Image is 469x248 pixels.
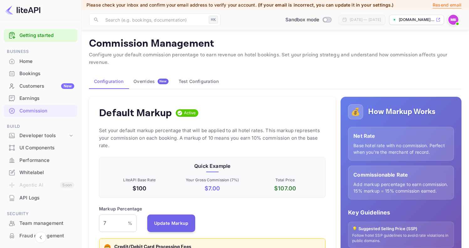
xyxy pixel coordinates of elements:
[4,92,77,105] div: Earnings
[351,106,360,117] p: 💰
[19,220,74,227] div: Team management
[4,154,77,166] a: Performance
[128,220,132,226] p: %
[99,127,326,149] p: Set your default markup percentage that will be applied to all hotel rates. This markup represent...
[4,192,77,204] a: API Logs
[104,184,175,193] p: $100
[433,2,461,8] p: Resend email
[285,16,320,23] span: Sandbox mode
[19,194,74,202] div: API Logs
[158,79,169,83] span: New
[352,226,450,232] p: 💡 Suggested Selling Price (SSP)
[348,208,454,217] p: Key Guidelines
[19,32,74,39] a: Getting started
[89,74,128,89] button: Configuration
[89,51,461,66] p: Configure your default commission percentage to earn revenue on hotel bookings. Set your pricing ...
[353,171,449,178] p: Commissionable Rate
[4,142,77,153] a: UI Components
[4,68,77,80] div: Bookings
[4,48,77,55] span: Business
[19,232,74,240] div: Fraud management
[250,177,320,183] p: Total Price
[181,110,199,116] span: Active
[4,68,77,79] a: Bookings
[19,157,74,164] div: Performance
[353,181,449,194] p: Add markup percentage to earn commission. 15% markup = 15% commission earned.
[4,29,77,42] div: Getting started
[4,217,77,229] a: Team management
[4,167,77,179] div: Whitelabel
[99,214,128,232] input: 0
[177,184,247,193] p: $ 7.00
[99,107,172,119] h4: Default Markup
[283,16,334,23] div: Switch to Production mode
[104,162,320,170] p: Quick Example
[104,177,175,183] p: LiteAPI Base Rate
[89,38,461,50] p: Commission Management
[4,167,77,178] a: Whitelabel
[19,169,74,176] div: Whitelabel
[353,132,449,140] p: Net Rate
[4,55,77,68] div: Home
[352,233,450,244] p: Follow hotel SSP guidelines to avoid rate violations in public domains.
[4,154,77,167] div: Performance
[4,123,77,130] span: Build
[86,2,257,8] span: Please check your inbox and confirm your email address to verify your account.
[99,205,142,212] p: Markup Percentage
[350,17,381,23] div: [DATE] — [DATE]
[19,144,74,152] div: UI Components
[4,230,77,241] a: Fraud management
[19,132,68,139] div: Developer tools
[448,15,458,25] img: Mehdi Baitach
[177,177,247,183] p: Your Gross Commission ( 7 %)
[4,92,77,104] a: Earnings
[399,17,435,23] p: [DOMAIN_NAME]...
[368,107,435,117] h5: How Markup Works
[35,232,46,243] button: Collapse navigation
[19,58,74,65] div: Home
[4,210,77,217] span: Security
[353,142,449,155] p: Base hotel rate with no commission. Perfect when you're the merchant of record.
[174,74,224,89] button: Test Configuration
[19,70,74,77] div: Bookings
[258,2,394,8] span: (If your email is incorrect, you can update it in your settings.)
[102,13,206,26] input: Search (e.g. bookings, documentation)
[19,107,74,115] div: Commission
[147,214,195,232] button: Update Markup
[133,79,169,84] div: Overrides
[4,80,77,92] a: CustomersNew
[19,83,74,90] div: Customers
[4,217,77,230] div: Team management
[250,184,320,193] p: $ 107.00
[4,55,77,67] a: Home
[209,16,218,24] div: ⌘K
[61,83,74,89] div: New
[5,5,40,15] img: LiteAPI logo
[4,105,77,116] a: Commission
[19,95,74,102] div: Earnings
[4,130,77,141] div: Developer tools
